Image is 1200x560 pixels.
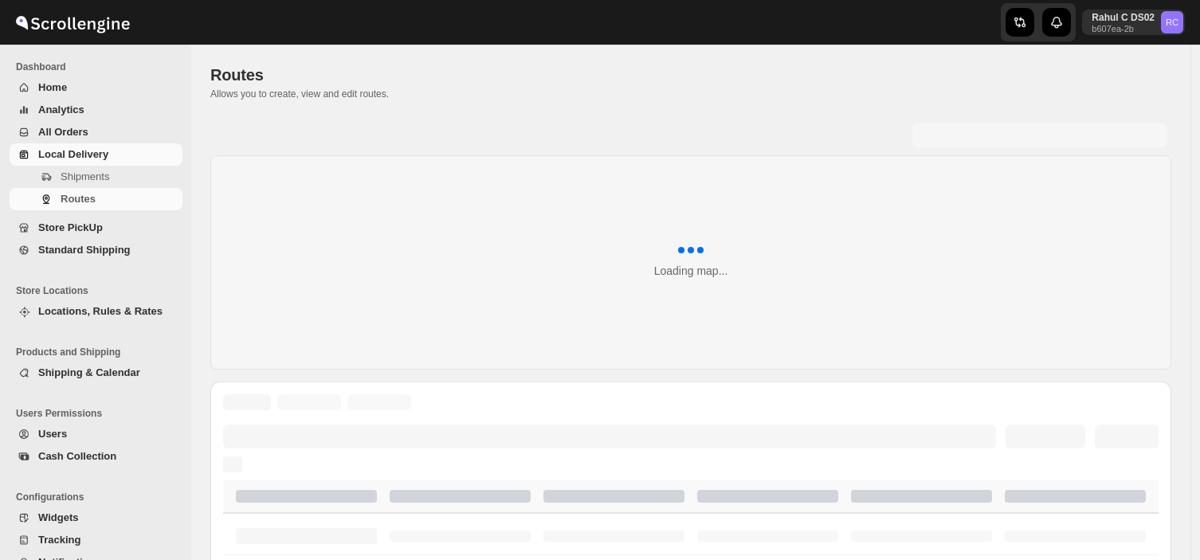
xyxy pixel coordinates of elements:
[38,428,67,440] span: Users
[10,423,182,445] button: Users
[38,221,103,233] span: Store PickUp
[38,450,116,462] span: Cash Collection
[10,507,182,529] button: Widgets
[1166,18,1178,27] text: RC
[61,193,96,205] span: Routes
[16,346,183,358] span: Products and Shipping
[38,126,88,138] span: All Orders
[10,362,182,384] button: Shipping & Calendar
[10,445,182,468] button: Cash Collection
[10,300,182,323] button: Locations, Rules & Rates
[38,511,78,523] span: Widgets
[38,305,163,317] span: Locations, Rules & Rates
[16,491,183,503] span: Configurations
[1092,24,1155,33] p: b607ea-2b
[38,244,131,256] span: Standard Shipping
[61,170,109,182] span: Shipments
[38,104,84,116] span: Analytics
[38,366,140,378] span: Shipping & Calendar
[1161,11,1183,33] span: Rahul C DS02
[13,2,132,42] img: ScrollEngine
[210,88,1171,100] p: Allows you to create, view and edit routes.
[10,121,182,143] button: All Orders
[38,534,80,546] span: Tracking
[38,148,108,160] span: Local Delivery
[16,407,183,420] span: Users Permissions
[16,61,183,73] span: Dashboard
[210,66,264,84] span: Routes
[10,188,182,210] button: Routes
[10,166,182,188] button: Shipments
[1092,11,1155,24] p: Rahul C DS02
[10,99,182,121] button: Analytics
[16,284,183,297] span: Store Locations
[654,263,728,279] div: Loading map...
[10,76,182,99] button: Home
[1082,10,1185,35] button: User menu
[10,529,182,551] button: Tracking
[38,81,67,93] span: Home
